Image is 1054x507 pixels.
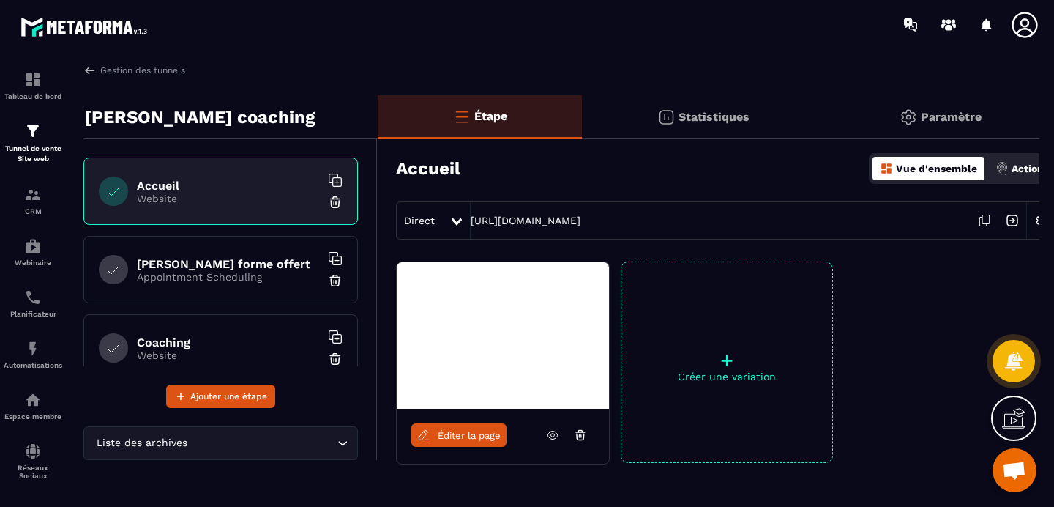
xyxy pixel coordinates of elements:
[83,64,97,77] img: arrow
[4,412,62,421] p: Espace membre
[137,271,320,283] p: Appointment Scheduling
[24,122,42,140] img: formation
[921,110,982,124] p: Paramètre
[880,162,893,175] img: dashboard-orange.40269519.svg
[396,158,460,179] h3: Accueil
[397,262,442,276] img: image
[471,215,580,226] a: [URL][DOMAIN_NAME]
[1012,163,1049,174] p: Actions
[453,108,471,125] img: bars-o.4a397970.svg
[20,13,152,40] img: logo
[993,448,1036,492] div: Ouvrir le chat
[93,435,190,451] span: Liste des archives
[4,361,62,369] p: Automatisations
[137,336,320,349] h6: Coaching
[137,179,320,193] h6: Accueil
[621,371,832,382] p: Créer une variation
[166,385,275,408] button: Ajouter une étape
[190,389,267,404] span: Ajouter une étape
[328,352,343,366] img: trash
[24,237,42,255] img: automations
[404,215,435,226] span: Direct
[4,259,62,267] p: Webinaire
[995,162,1009,175] img: actions.d6e523a2.png
[438,430,501,441] span: Éditer la page
[4,278,62,329] a: schedulerschedulerPlanificateur
[474,109,507,123] p: Étape
[24,289,42,306] img: scheduler
[657,108,675,126] img: stats.20deebd0.svg
[83,64,185,77] a: Gestion des tunnels
[83,426,358,460] div: Search for option
[24,340,42,358] img: automations
[679,110,750,124] p: Statistiques
[4,380,62,432] a: automationsautomationsEspace membre
[4,310,62,318] p: Planificateur
[896,163,977,174] p: Vue d'ensemble
[4,464,62,480] p: Réseaux Sociaux
[4,92,62,100] p: Tableau de bord
[24,391,42,409] img: automations
[621,350,832,371] p: +
[900,108,917,126] img: setting-gr.5f69749f.svg
[137,193,320,204] p: Website
[24,443,42,460] img: social-network
[24,186,42,204] img: formation
[190,435,334,451] input: Search for option
[4,329,62,380] a: automationsautomationsAutomatisations
[328,195,343,210] img: trash
[328,273,343,288] img: trash
[998,207,1026,234] img: arrow-next.bcc2205e.svg
[24,71,42,89] img: formation
[85,103,315,132] p: [PERSON_NAME] coaching
[137,257,320,271] h6: [PERSON_NAME] forme offert
[137,349,320,361] p: Website
[4,432,62,491] a: social-networksocial-networkRéseaux Sociaux
[4,60,62,111] a: formationformationTableau de bord
[4,111,62,175] a: formationformationTunnel de vente Site web
[4,226,62,278] a: automationsautomationsWebinaire
[411,423,507,447] a: Éditer la page
[4,144,62,164] p: Tunnel de vente Site web
[4,207,62,215] p: CRM
[4,175,62,226] a: formationformationCRM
